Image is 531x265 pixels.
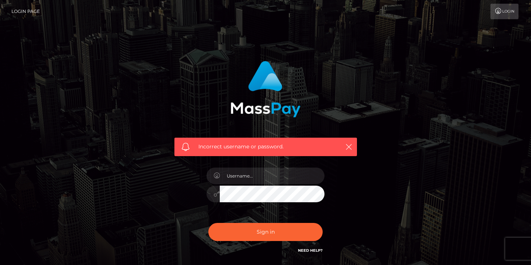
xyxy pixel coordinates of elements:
[208,223,323,241] button: Sign in
[298,248,323,253] a: Need Help?
[11,4,40,19] a: Login Page
[230,61,301,117] img: MassPay Login
[220,168,324,184] input: Username...
[490,4,518,19] a: Login
[198,143,333,151] span: Incorrect username or password.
